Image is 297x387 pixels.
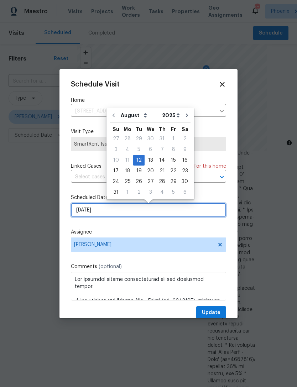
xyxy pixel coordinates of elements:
div: 21 [156,166,168,176]
button: Update [196,306,226,319]
div: Mon Jul 28 2025 [122,134,133,144]
div: Thu Sep 04 2025 [156,187,168,198]
div: 31 [156,134,168,144]
div: Tue Sep 02 2025 [133,187,145,198]
div: Tue Aug 12 2025 [133,155,145,166]
div: Mon Aug 04 2025 [122,144,133,155]
div: Mon Sep 01 2025 [122,187,133,198]
div: 6 [179,187,191,197]
div: 17 [110,166,122,176]
div: 27 [145,177,156,187]
div: Sat Aug 09 2025 [179,144,191,155]
div: 23 [179,166,191,176]
div: 31 [110,187,122,197]
button: Go to previous month [108,108,119,122]
div: Fri Aug 22 2025 [168,166,179,176]
div: Wed Sep 03 2025 [145,187,156,198]
div: 19 [133,166,145,176]
div: Thu Aug 21 2025 [156,166,168,176]
select: Year [160,110,182,121]
div: 3 [145,187,156,197]
div: Fri Aug 01 2025 [168,134,179,144]
abbr: Friday [171,127,176,132]
div: Thu Jul 31 2025 [156,134,168,144]
button: Open [217,172,227,182]
div: 5 [168,187,179,197]
div: Wed Aug 27 2025 [145,176,156,187]
div: 10 [110,155,122,165]
div: 29 [133,134,145,144]
div: 8 [168,145,179,155]
div: 11 [122,155,133,165]
div: Sun Aug 31 2025 [110,187,122,198]
div: Wed Aug 20 2025 [145,166,156,176]
div: Sun Jul 27 2025 [110,134,122,144]
span: (optional) [99,264,122,269]
div: Sun Aug 10 2025 [110,155,122,166]
div: 9 [179,145,191,155]
div: 5 [133,145,145,155]
input: Select cases [71,172,206,183]
input: Enter in an address [71,106,215,117]
span: SmartRent Issue [74,141,223,148]
span: Schedule Visit [71,81,120,88]
div: 30 [145,134,156,144]
abbr: Saturday [182,127,188,132]
div: 16 [179,155,191,165]
div: Sat Aug 02 2025 [179,134,191,144]
div: 4 [156,187,168,197]
label: Visit Type [71,128,226,135]
div: Sat Aug 16 2025 [179,155,191,166]
div: Tue Aug 05 2025 [133,144,145,155]
div: Sat Aug 23 2025 [179,166,191,176]
div: 30 [179,177,191,187]
div: 6 [145,145,156,155]
abbr: Tuesday [136,127,142,132]
div: Sun Aug 24 2025 [110,176,122,187]
label: Scheduled Date [71,194,226,201]
button: Go to next month [182,108,192,122]
div: 18 [122,166,133,176]
div: 1 [168,134,179,144]
div: 4 [122,145,133,155]
div: 3 [110,145,122,155]
span: Linked Cases [71,163,101,170]
div: 28 [122,134,133,144]
div: 7 [156,145,168,155]
div: Sun Aug 03 2025 [110,144,122,155]
label: Home [71,97,226,104]
div: 24 [110,177,122,187]
div: 12 [133,155,145,165]
div: Fri Aug 08 2025 [168,144,179,155]
abbr: Thursday [159,127,166,132]
div: 22 [168,166,179,176]
div: 28 [156,177,168,187]
div: Sun Aug 17 2025 [110,166,122,176]
div: 25 [122,177,133,187]
textarea: Lor ipsumdol sitame consecteturad eli sed doeiusmod tempor: * Inc utlabor etd 'Magna Aliq - Enim'... [71,272,226,300]
div: Sat Aug 30 2025 [179,176,191,187]
div: Fri Aug 15 2025 [168,155,179,166]
label: Comments [71,263,226,270]
div: Mon Aug 25 2025 [122,176,133,187]
div: Thu Aug 28 2025 [156,176,168,187]
div: Wed Aug 06 2025 [145,144,156,155]
abbr: Sunday [113,127,119,132]
select: Month [119,110,160,121]
div: 13 [145,155,156,165]
div: Tue Jul 29 2025 [133,134,145,144]
div: 29 [168,177,179,187]
div: Thu Aug 07 2025 [156,144,168,155]
div: 20 [145,166,156,176]
div: Sat Sep 06 2025 [179,187,191,198]
div: 27 [110,134,122,144]
div: 26 [133,177,145,187]
span: Close [218,80,226,88]
div: 2 [133,187,145,197]
div: 15 [168,155,179,165]
div: 2 [179,134,191,144]
div: Thu Aug 14 2025 [156,155,168,166]
div: Tue Aug 26 2025 [133,176,145,187]
label: Assignee [71,229,226,236]
div: Fri Aug 29 2025 [168,176,179,187]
